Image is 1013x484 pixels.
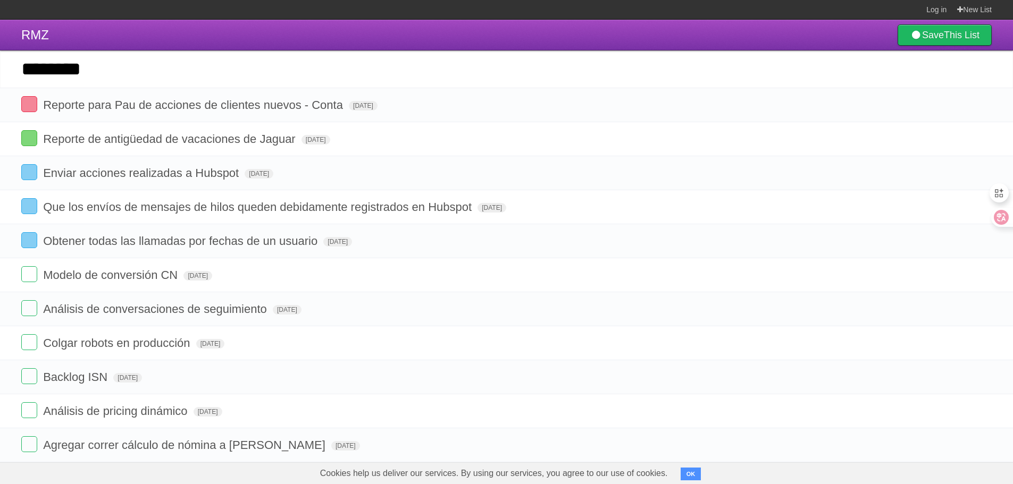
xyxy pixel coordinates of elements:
span: Que los envíos de mensajes de hilos queden debidamente registrados en Hubspot [43,200,474,214]
b: This List [944,30,979,40]
span: Análisis de conversaciones de seguimiento [43,302,270,316]
span: [DATE] [323,237,352,247]
label: Done [21,334,37,350]
span: [DATE] [478,203,506,213]
span: [DATE] [349,101,378,111]
span: Agregar correr cálculo de nómina a [PERSON_NAME] [43,438,328,452]
label: Done [21,402,37,418]
label: Done [21,198,37,214]
span: Reporte para Pau de acciones de clientes nuevos - Conta [43,98,346,112]
span: [DATE] [183,271,212,281]
span: Reporte de antigüedad de vacaciones de Jaguar [43,132,298,146]
label: Done [21,300,37,316]
span: RMZ [21,28,49,42]
button: OK [681,468,701,480]
span: Análisis de pricing dinámico [43,404,190,418]
label: Done [21,130,37,146]
span: Backlog ISN [43,370,110,384]
span: Enviar acciones realizadas a Hubspot [43,166,241,180]
span: Cookies help us deliver our services. By using our services, you agree to our use of cookies. [309,463,679,484]
label: Done [21,436,37,452]
span: [DATE] [273,305,302,315]
label: Done [21,96,37,112]
span: Modelo de conversión CN [43,268,180,282]
span: [DATE] [194,407,222,417]
label: Done [21,232,37,248]
span: Colgar robots en producción [43,336,192,350]
span: [DATE] [196,339,225,349]
span: [DATE] [302,135,330,145]
span: [DATE] [245,169,273,179]
span: [DATE] [331,441,360,451]
a: SaveThis List [898,24,992,46]
label: Done [21,164,37,180]
label: Done [21,266,37,282]
label: Done [21,368,37,384]
span: Obtener todas las llamadas por fechas de un usuario [43,234,320,248]
span: [DATE] [113,373,142,383]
